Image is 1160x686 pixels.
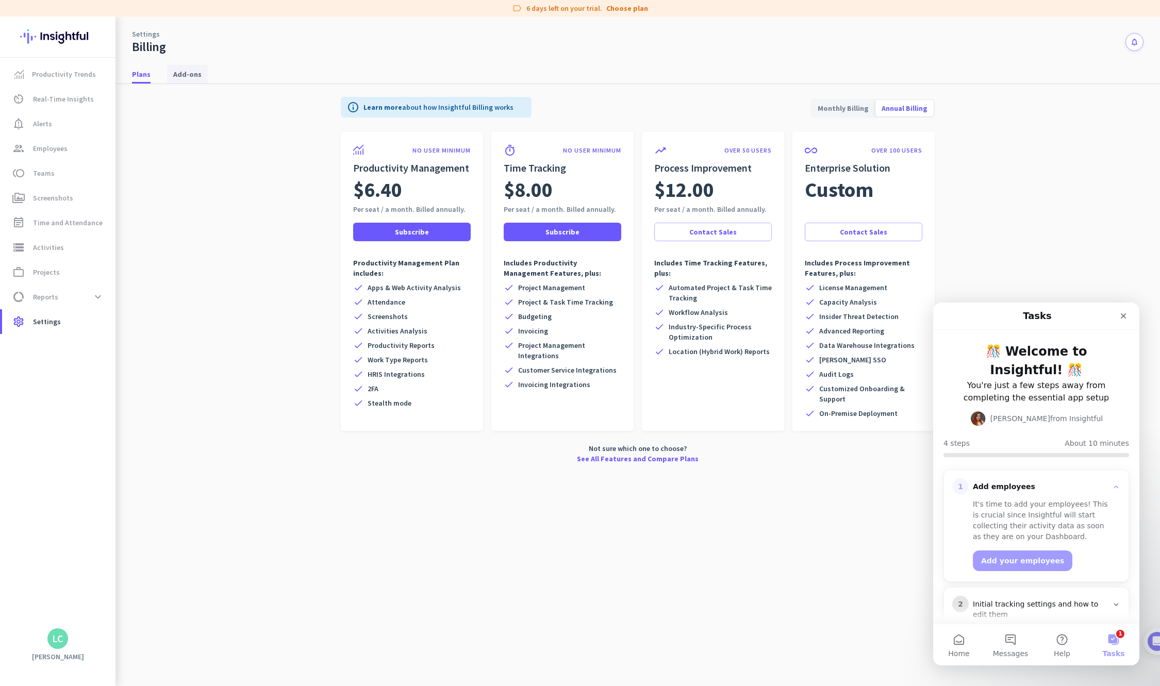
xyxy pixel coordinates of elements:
[689,227,737,237] span: Contact Sales
[504,258,621,278] p: Includes Productivity Management Features, plus:
[12,93,25,105] i: av_timer
[504,326,514,336] i: check
[805,408,815,419] i: check
[2,235,115,260] a: storageActivities
[2,161,115,186] a: tollTeams
[518,297,613,307] span: Project & Task Time Tracking
[518,311,552,322] span: Budgeting
[14,70,24,79] img: menu-item
[368,340,435,350] span: Productivity Reports
[33,266,60,278] span: Projects
[368,355,428,365] span: Work Type Reports
[518,326,548,336] span: Invoicing
[805,258,922,278] p: Includes Process Improvement Features, plus:
[518,365,617,375] span: Customer Service Integrations
[871,146,922,155] p: OVER 100 USERS
[12,266,25,278] i: work_outline
[563,146,621,155] p: NO USER MINIMUM
[353,223,471,241] button: Subscribe
[353,161,471,175] h2: Productivity Management
[368,311,408,322] span: Screenshots
[2,309,115,334] a: settingsSettings
[819,282,887,293] span: License Management
[669,346,770,357] span: Location (Hybrid Work) Reports
[805,369,815,379] i: check
[504,204,621,214] div: Per seat / a month. Billed annually.
[669,307,728,317] span: Workflow Analysis
[353,369,363,379] i: check
[395,227,429,237] span: Subscribe
[669,282,772,303] span: Automated Project & Task Time Tracking
[368,326,427,336] span: Activities Analysis
[654,307,665,317] i: check
[805,144,817,157] i: all_inclusive
[12,315,25,328] i: settings
[606,3,648,13] a: Choose plan
[368,282,461,293] span: Apps & Web Activity Analysis
[2,285,115,309] a: data_usageReportsexpand_more
[89,288,107,306] button: expand_more
[654,346,665,357] i: check
[654,282,665,293] i: check
[52,633,63,644] div: LC
[805,223,922,241] button: Contact Sales
[12,142,25,155] i: group
[368,398,411,408] span: Stealth mode
[353,355,363,365] i: check
[1130,38,1139,46] i: notifications
[353,144,363,155] img: product-icon
[805,311,815,322] i: check
[12,216,25,229] i: event_note
[33,142,68,155] span: Employees
[1125,33,1144,51] button: notifications
[654,258,772,278] p: Includes Time Tracking Features, plus:
[353,282,363,293] i: check
[805,340,815,350] i: check
[412,146,471,155] p: NO USER MINIMUM
[504,365,514,375] i: check
[518,340,621,361] span: Project Management Integrations
[353,340,363,350] i: check
[819,311,899,322] span: Insider Threat Detection
[805,175,873,204] span: Custom
[545,227,579,237] span: Subscribe
[33,192,73,204] span: Screenshots
[33,118,52,130] span: Alerts
[12,118,25,130] i: notification_important
[33,167,55,179] span: Teams
[819,297,877,307] span: Capacity Analysis
[504,282,514,293] i: check
[12,167,25,179] i: toll
[353,175,402,204] span: $6.40
[363,103,402,112] a: Learn more
[353,398,363,408] i: check
[875,96,934,121] span: Annual Billing
[132,69,151,79] span: Plans
[33,315,61,328] span: Settings
[2,210,115,235] a: event_noteTime and Attendance
[589,443,687,454] span: Not sure which one to choose?
[512,3,522,13] i: label
[504,144,516,157] i: timer
[353,204,471,214] div: Per seat / a month. Billed annually.
[504,379,514,390] i: check
[12,241,25,254] i: storage
[654,223,772,241] a: Contact Sales
[654,144,667,157] i: trending_up
[353,383,363,394] i: check
[654,204,772,214] div: Per seat / a month. Billed annually.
